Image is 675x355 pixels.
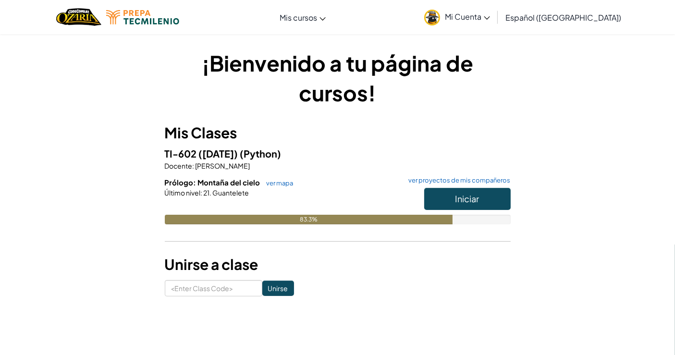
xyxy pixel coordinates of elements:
span: Iniciar [455,193,479,204]
span: [PERSON_NAME] [195,161,250,170]
span: Prólogo: Montaña del cielo [165,178,262,187]
img: avatar [424,10,440,25]
div: 83.3% [165,215,453,224]
a: Español ([GEOGRAPHIC_DATA]) [501,4,626,30]
a: Mis cursos [275,4,331,30]
h1: ¡Bienvenido a tu página de cursos! [165,48,511,108]
span: Docente [165,161,193,170]
span: 21. [203,188,212,197]
span: : [201,188,203,197]
input: Unirse [262,281,294,296]
span: Guantelete [212,188,249,197]
span: TI-602 ([DATE]) [165,147,240,159]
a: ver proyectos de mis compañeros [404,177,511,184]
span: Español ([GEOGRAPHIC_DATA]) [505,12,621,23]
span: Mis cursos [280,12,317,23]
h3: Unirse a clase [165,254,511,275]
span: (Python) [240,147,282,159]
h3: Mis Clases [165,122,511,144]
button: Iniciar [424,188,511,210]
img: Home [56,7,101,27]
img: Tecmilenio logo [106,10,179,24]
span: Último nivel [165,188,201,197]
span: : [193,161,195,170]
a: ver mapa [262,179,294,187]
span: Mi Cuenta [445,12,490,22]
a: Mi Cuenta [419,2,495,32]
a: Ozaria by CodeCombat logo [56,7,101,27]
input: <Enter Class Code> [165,280,262,296]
